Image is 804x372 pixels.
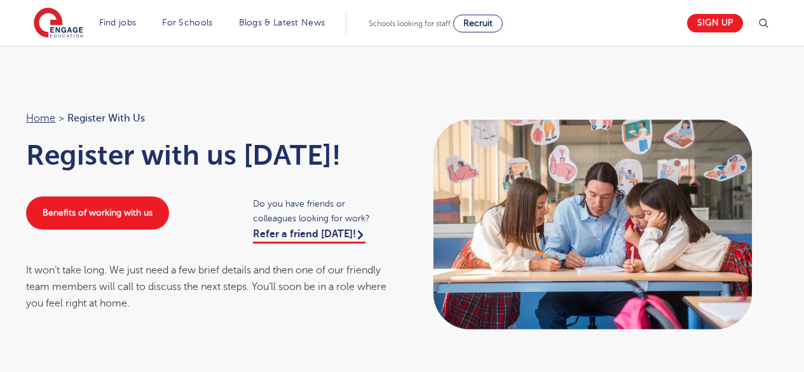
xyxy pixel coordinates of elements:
a: For Schools [162,18,212,27]
h1: Register with us [DATE]! [26,139,390,171]
a: Refer a friend [DATE]! [253,228,365,244]
a: Benefits of working with us [26,196,169,230]
a: Blogs & Latest News [239,18,325,27]
a: Home [26,113,55,124]
span: Do you have friends or colleagues looking for work? [253,196,390,226]
span: Schools looking for staff [369,19,451,28]
span: > [58,113,64,124]
a: Sign up [687,14,743,32]
span: Recruit [463,18,493,28]
img: Engage Education [34,8,83,39]
div: It won’t take long. We just need a few brief details and then one of our friendly team members wi... [26,262,390,312]
nav: breadcrumb [26,110,390,127]
a: Find jobs [99,18,137,27]
span: Register with us [67,110,145,127]
a: Recruit [453,15,503,32]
